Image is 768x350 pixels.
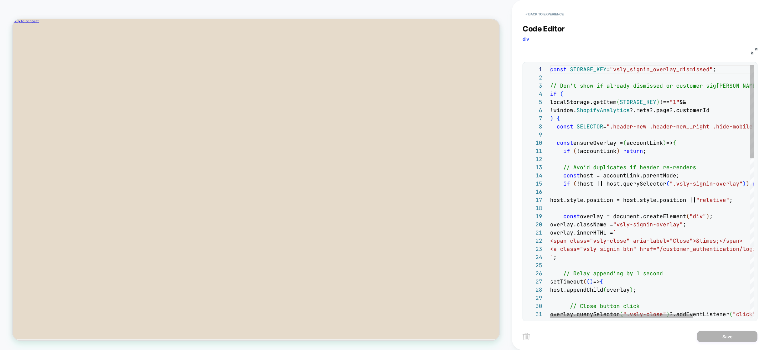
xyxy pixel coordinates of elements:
span: ( [620,311,623,318]
div: 9 [526,131,542,139]
div: 4 [526,90,542,98]
span: div [523,36,529,42]
img: fullscreen [751,48,757,54]
span: const [563,213,580,220]
span: Code Editor [523,24,565,33]
div: 11 [526,147,542,155]
div: 6 [526,106,542,114]
span: ( [616,99,620,105]
button: Save [697,331,757,342]
span: overlay [606,286,630,293]
span: ) [706,213,709,220]
span: = [603,123,606,130]
div: 24 [526,253,542,261]
span: ; [633,286,636,293]
div: 25 [526,261,542,269]
span: !accountLink [577,147,616,154]
span: <a class="vsly-signin-btn" href="/customer_a [550,245,696,252]
span: // Delay appending by 1 second [563,270,663,277]
span: ( [666,180,670,187]
span: ) [746,180,749,187]
span: ( [729,311,733,318]
span: host.appendChild [550,286,603,293]
span: ) [550,115,553,122]
span: ( [583,278,587,285]
span: { [557,115,560,122]
span: "vsly_signin_overlay_dismissed" [610,66,713,73]
span: ".vsly-close" [623,311,666,318]
div: 13 [526,163,542,171]
span: ` [550,254,553,261]
span: localStorage.getItem [550,99,616,105]
span: ( [573,180,577,187]
span: // Close button click [570,303,640,309]
div: 29 [526,294,542,302]
span: ?.meta?.page?.customerId [630,107,709,114]
span: ) [663,139,666,146]
span: ( [686,213,690,220]
span: { [600,278,603,285]
div: 1 [526,65,542,73]
span: "relative" [696,196,729,203]
img: delete [523,333,530,340]
span: "vsly-signin-overlay" [613,221,683,228]
span: const [557,139,573,146]
span: ; [683,221,686,228]
span: STORAGE_KEY [570,66,606,73]
div: 26 [526,269,542,277]
span: ?.addEventListener [670,311,729,318]
div: 28 [526,286,542,294]
span: ensureOverlay = [573,139,623,146]
span: overlay.querySelector [550,311,620,318]
span: "div" [690,213,706,220]
span: ) [656,99,660,105]
div: 12 [526,155,542,163]
span: !== [660,99,670,105]
span: if [550,90,557,97]
span: const [550,66,567,73]
span: ` [613,229,616,236]
span: overlay = document.createElement [580,213,686,220]
span: // Don't show if already dismissed or customer sig [550,82,716,89]
span: &times;</span> [696,237,743,244]
span: "click" [733,311,756,318]
span: = [606,66,610,73]
span: ".vsly-signin-overlay" [670,180,743,187]
span: ; [553,254,557,261]
div: 27 [526,277,542,286]
span: { [673,139,676,146]
div: 18 [526,204,542,212]
span: ; [643,147,646,154]
span: ; [729,196,733,203]
div: 30 [526,302,542,310]
div: 20 [526,220,542,228]
span: if [563,180,570,187]
div: 8 [526,122,542,131]
div: 10 [526,139,542,147]
button: < Back to experience [523,9,567,19]
span: SELECTOR [577,123,603,130]
div: 2 [526,73,542,82]
span: overlay.className = [550,221,613,228]
span: ) [616,147,620,154]
span: if [563,147,570,154]
div: 17 [526,196,542,204]
span: ( [573,147,577,154]
span: ) [743,180,746,187]
div: 23 [526,245,542,253]
div: 3 [526,82,542,90]
span: ( [560,90,563,97]
span: ( [603,286,606,293]
span: !window. [550,107,577,114]
span: ) [666,311,670,318]
div: 21 [526,228,542,237]
div: 19 [526,212,542,220]
span: ) [590,278,593,285]
span: ( [623,139,626,146]
span: ( [587,278,590,285]
span: accountLink [626,139,663,146]
span: const [557,123,573,130]
div: 16 [526,188,542,196]
span: ; [709,213,713,220]
div: 22 [526,237,542,245]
